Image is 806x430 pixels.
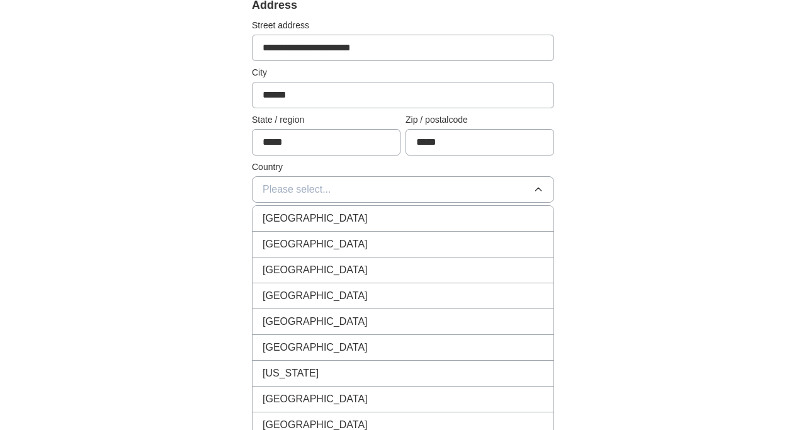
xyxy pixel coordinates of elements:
[263,392,368,407] span: [GEOGRAPHIC_DATA]
[263,340,368,355] span: [GEOGRAPHIC_DATA]
[263,182,331,197] span: Please select...
[263,237,368,252] span: [GEOGRAPHIC_DATA]
[263,366,319,381] span: [US_STATE]
[263,314,368,329] span: [GEOGRAPHIC_DATA]
[252,161,554,174] label: Country
[252,66,554,79] label: City
[263,263,368,278] span: [GEOGRAPHIC_DATA]
[252,176,554,203] button: Please select...
[406,113,554,127] label: Zip / postalcode
[263,288,368,303] span: [GEOGRAPHIC_DATA]
[263,211,368,226] span: [GEOGRAPHIC_DATA]
[252,19,554,32] label: Street address
[252,113,400,127] label: State / region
